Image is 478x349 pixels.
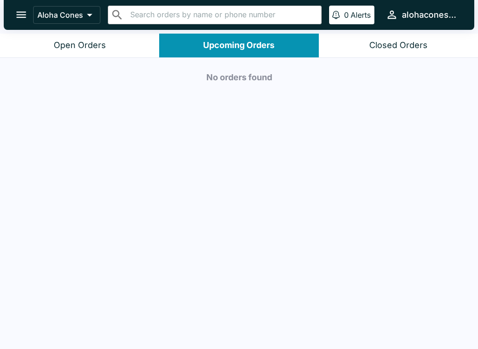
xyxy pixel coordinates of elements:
div: Open Orders [54,40,106,51]
input: Search orders by name or phone number [127,8,317,21]
button: alohacones808 [382,5,463,25]
p: 0 [344,10,349,20]
div: alohacones808 [402,9,459,21]
div: Closed Orders [369,40,428,51]
button: open drawer [9,3,33,27]
div: Upcoming Orders [203,40,274,51]
p: Aloha Cones [37,10,83,20]
p: Alerts [351,10,371,20]
button: Aloha Cones [33,6,100,24]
